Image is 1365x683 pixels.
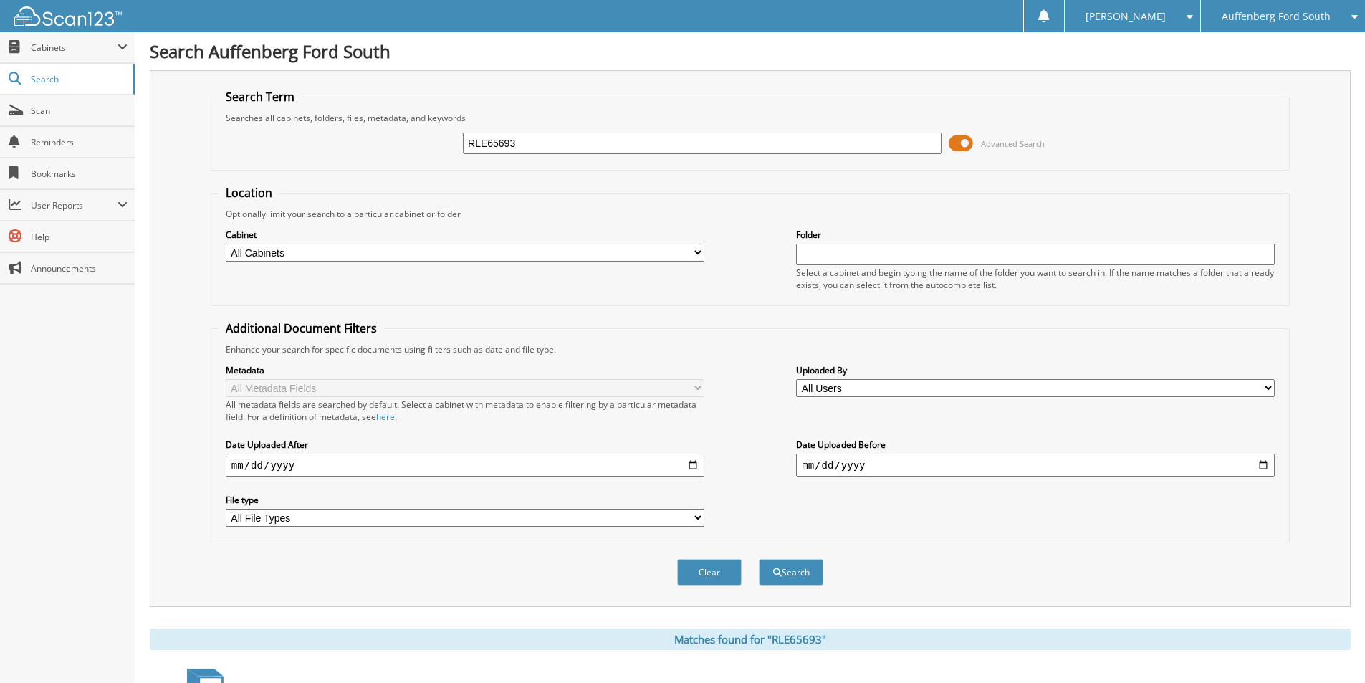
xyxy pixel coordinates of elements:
a: here [376,411,395,423]
div: Select a cabinet and begin typing the name of the folder you want to search in. If the name match... [796,267,1275,291]
span: Search [31,73,125,85]
span: Auffenberg Ford South [1222,12,1331,21]
span: Advanced Search [981,138,1045,149]
div: Optionally limit your search to a particular cabinet or folder [219,208,1282,220]
span: [PERSON_NAME] [1086,12,1166,21]
legend: Search Term [219,89,302,105]
span: Bookmarks [31,168,128,180]
div: All metadata fields are searched by default. Select a cabinet with metadata to enable filtering b... [226,398,704,423]
span: Help [31,231,128,243]
button: Clear [677,559,742,586]
img: scan123-logo-white.svg [14,6,122,26]
h1: Search Auffenberg Ford South [150,39,1351,63]
div: Enhance your search for specific documents using filters such as date and file type. [219,343,1282,355]
div: Searches all cabinets, folders, files, metadata, and keywords [219,112,1282,124]
legend: Additional Document Filters [219,320,384,336]
label: Date Uploaded Before [796,439,1275,451]
label: Folder [796,229,1275,241]
button: Search [759,559,823,586]
span: Cabinets [31,42,118,54]
div: Matches found for "RLE65693" [150,629,1351,650]
label: Cabinet [226,229,704,241]
label: Uploaded By [796,364,1275,376]
span: User Reports [31,199,118,211]
input: end [796,454,1275,477]
label: File type [226,494,704,506]
legend: Location [219,185,279,201]
label: Date Uploaded After [226,439,704,451]
span: Scan [31,105,128,117]
span: Announcements [31,262,128,274]
span: Reminders [31,136,128,148]
label: Metadata [226,364,704,376]
input: start [226,454,704,477]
